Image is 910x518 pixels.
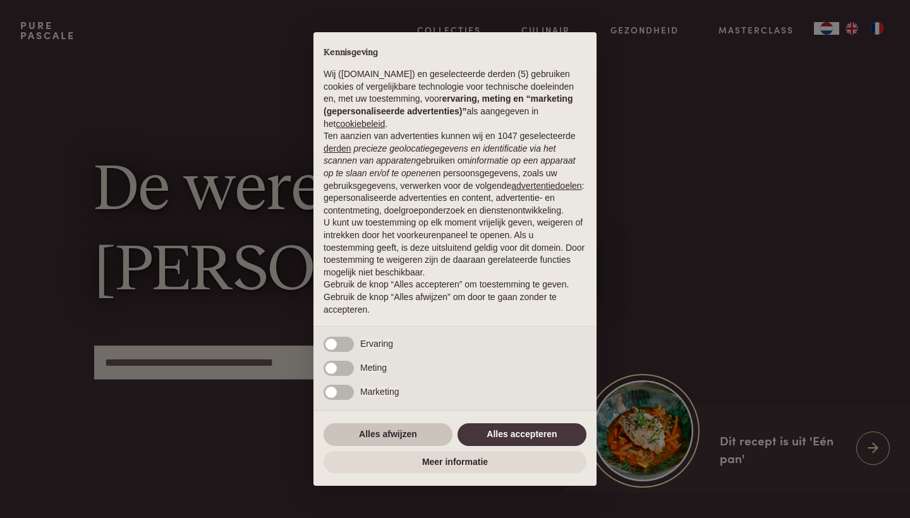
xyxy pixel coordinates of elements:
[324,68,586,130] p: Wij ([DOMAIN_NAME]) en geselecteerde derden (5) gebruiken cookies of vergelijkbare technologie vo...
[324,279,586,316] p: Gebruik de knop “Alles accepteren” om toestemming te geven. Gebruik de knop “Alles afwijzen” om d...
[324,217,586,279] p: U kunt uw toestemming op elk moment vrijelijk geven, weigeren of intrekken door het voorkeurenpan...
[324,93,573,116] strong: ervaring, meting en “marketing (gepersonaliseerde advertenties)”
[324,423,452,446] button: Alles afwijzen
[324,143,555,166] em: precieze geolocatiegegevens en identificatie via het scannen van apparaten
[336,119,385,129] a: cookiebeleid
[360,339,393,349] span: Ervaring
[360,387,399,397] span: Marketing
[324,155,576,178] em: informatie op een apparaat op te slaan en/of te openen
[511,180,581,193] button: advertentiedoelen
[360,363,387,373] span: Meting
[324,47,586,59] h2: Kennisgeving
[458,423,586,446] button: Alles accepteren
[324,143,351,155] button: derden
[324,130,586,217] p: Ten aanzien van advertenties kunnen wij en 1047 geselecteerde gebruiken om en persoonsgegevens, z...
[324,451,586,474] button: Meer informatie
